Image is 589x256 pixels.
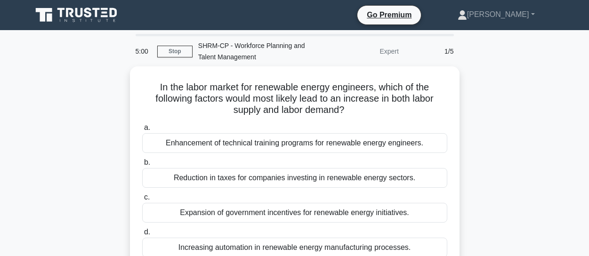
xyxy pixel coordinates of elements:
div: Expansion of government incentives for renewable energy initiatives. [142,203,447,223]
a: [PERSON_NAME] [435,5,557,24]
span: d. [144,228,150,236]
h5: In the labor market for renewable energy engineers, which of the following factors would most lik... [141,81,448,116]
span: a. [144,123,150,131]
div: Expert [322,42,404,61]
div: Reduction in taxes for companies investing in renewable energy sectors. [142,168,447,188]
a: Stop [157,46,193,57]
div: 1/5 [404,42,460,61]
div: Enhancement of technical training programs for renewable energy engineers. [142,133,447,153]
a: Go Premium [361,9,417,21]
span: b. [144,158,150,166]
div: 5:00 [130,42,157,61]
div: SHRM-CP - Workforce Planning and Talent Management [193,36,322,66]
span: c. [144,193,150,201]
